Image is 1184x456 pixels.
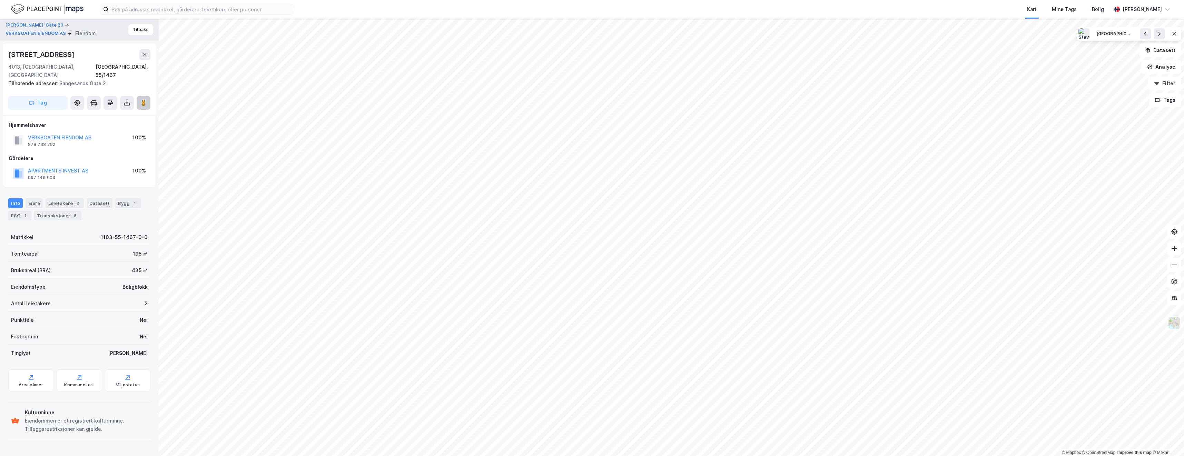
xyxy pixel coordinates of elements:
button: [PERSON_NAME]' Gate 20 [6,22,65,29]
div: Eiendomstype [11,283,46,291]
button: Filter [1148,77,1181,90]
div: Kart [1027,5,1037,13]
a: OpenStreetMap [1082,450,1116,455]
span: Tilhørende adresser: [8,80,59,86]
div: Punktleie [11,316,34,324]
div: Datasett [87,198,112,208]
div: Gårdeiere [9,154,150,162]
div: Mine Tags [1052,5,1077,13]
div: Miljøstatus [116,382,140,388]
button: [GEOGRAPHIC_DATA] [1092,28,1136,39]
div: Tomteareal [11,250,39,258]
div: Tinglyst [11,349,31,357]
div: Boligblokk [122,283,148,291]
div: Eiere [26,198,43,208]
div: 1103-55-1467-0-0 [101,233,148,241]
div: 100% [132,133,146,142]
div: 435 ㎡ [132,266,148,275]
div: Sangesands Gate 2 [8,79,145,88]
button: Tags [1149,93,1181,107]
button: VERKSGATEN EIENDOM AS [6,30,67,37]
div: Bygg [115,198,141,208]
div: Arealplaner [19,382,43,388]
div: Matrikkel [11,233,33,241]
div: ESG [8,211,31,220]
div: 100% [132,167,146,175]
div: 879 738 792 [28,142,55,147]
img: logo.f888ab2527a4732fd821a326f86c7f29.svg [11,3,83,15]
img: Stavanger sentrum [1078,28,1089,39]
a: Improve this map [1117,450,1152,455]
div: [GEOGRAPHIC_DATA] [1097,31,1131,37]
a: Mapbox [1062,450,1081,455]
img: Z [1168,316,1181,329]
div: [PERSON_NAME] [108,349,148,357]
div: Hjemmelshaver [9,121,150,129]
div: [GEOGRAPHIC_DATA], 55/1467 [96,63,150,79]
div: Bolig [1092,5,1104,13]
div: Kommunekart [64,382,94,388]
div: Bruksareal (BRA) [11,266,51,275]
input: Søk på adresse, matrikkel, gårdeiere, leietakere eller personer [109,4,293,14]
div: 2 [145,299,148,308]
div: 4013, [GEOGRAPHIC_DATA], [GEOGRAPHIC_DATA] [8,63,96,79]
div: Transaksjoner [34,211,81,220]
div: Eiendommen er et registrert kulturminne. Tilleggsrestriksjoner kan gjelde. [25,417,148,433]
div: 1 [22,212,29,219]
div: Nei [140,333,148,341]
div: Leietakere [46,198,84,208]
div: 997 146 603 [28,175,55,180]
button: Analyse [1141,60,1181,74]
div: Info [8,198,23,208]
div: 5 [72,212,79,219]
div: 195 ㎡ [133,250,148,258]
div: [PERSON_NAME] [1123,5,1162,13]
div: [STREET_ADDRESS] [8,49,76,60]
button: Tag [8,96,68,110]
div: Kulturminne [25,408,148,417]
iframe: Chat Widget [1150,423,1184,456]
div: Nei [140,316,148,324]
div: 2 [74,200,81,207]
div: Antall leietakere [11,299,51,308]
div: 1 [131,200,138,207]
div: Kontrollprogram for chat [1150,423,1184,456]
button: Datasett [1139,43,1181,57]
button: Tilbake [128,24,153,35]
div: Eiendom [75,29,96,38]
div: Festegrunn [11,333,38,341]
